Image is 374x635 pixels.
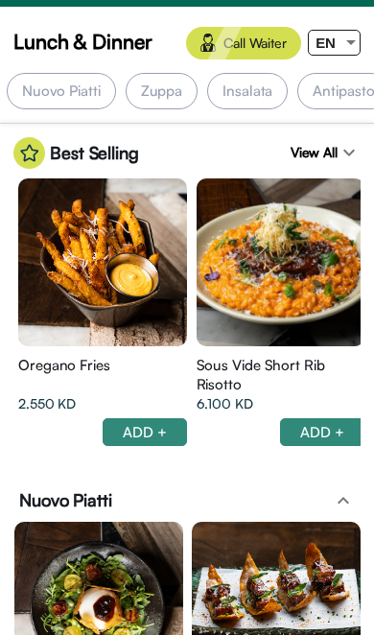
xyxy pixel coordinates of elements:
[200,34,216,52] img: waiter.svg
[207,73,288,109] div: Insalata
[223,34,287,53] span: Call Waiter
[197,394,253,413] span: 6.100 KD
[13,137,45,169] img: star%20in%20circle.svg
[316,35,336,51] span: EN
[291,137,361,169] div: View All
[7,73,116,109] div: Nuovo Piatti
[18,356,110,375] span: Oregano Fries
[103,418,187,446] div: ADD +
[13,27,152,56] span: Lunch & Dinner
[13,137,139,169] div: Best Selling
[19,488,112,512] span: Nuovo Piatti
[280,418,364,446] div: ADD +
[126,73,199,109] div: Zuppa
[338,141,361,164] mat-icon: expand_more
[18,394,76,413] span: 2.550 KD
[332,489,355,512] mat-icon: expand_less
[197,356,365,394] span: Sous Vide Short Rib Risotto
